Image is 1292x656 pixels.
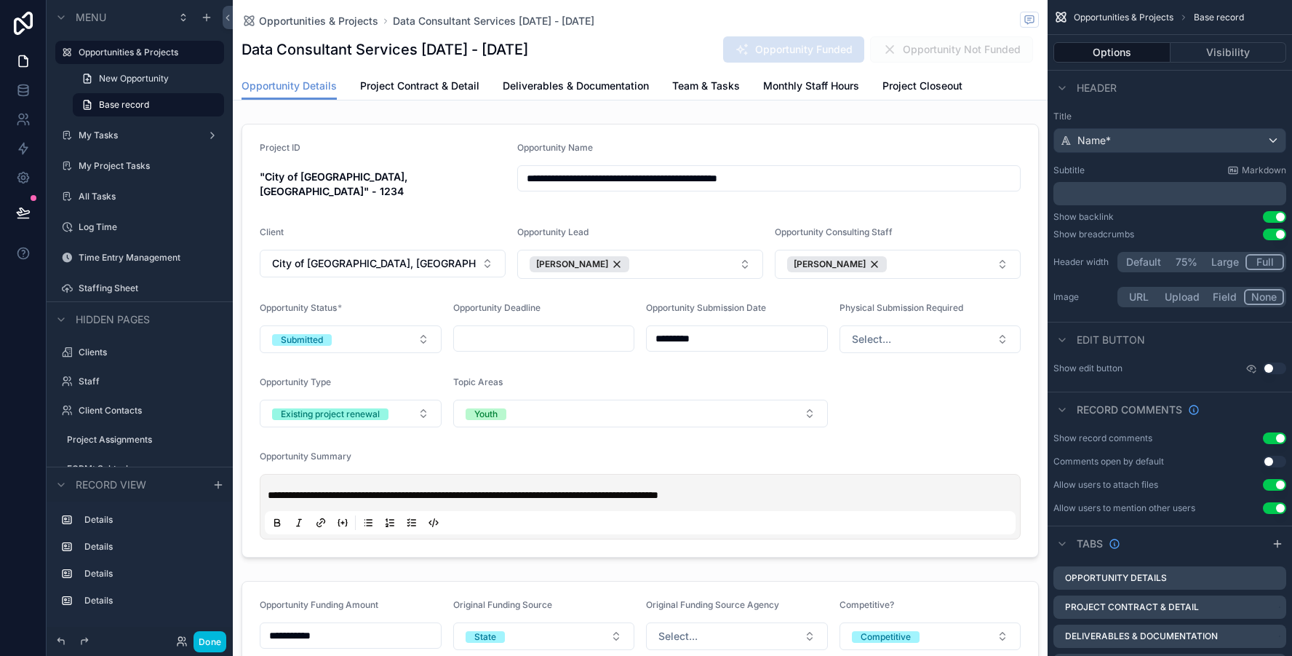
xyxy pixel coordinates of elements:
span: Base record [99,99,149,111]
label: Clients [79,347,215,358]
label: Image [1053,291,1112,303]
span: Deliverables & Documentation [503,79,649,93]
button: 75% [1168,254,1205,270]
span: Name* [1077,133,1111,148]
span: Team & Tasks [672,79,740,93]
label: Log Time [79,221,215,233]
label: FORM: Subtasks [67,463,215,475]
a: Project Contract & Detail [360,73,479,102]
label: Staff [79,376,215,387]
span: Header [1077,81,1117,95]
label: Staffing Sheet [79,282,215,294]
label: My Project Tasks [79,160,215,172]
label: Project Assignments [67,434,215,446]
a: Markdown [1227,165,1286,176]
span: Hidden pages [76,312,150,327]
span: Base record [1194,12,1244,23]
button: Default [1120,254,1168,270]
div: Comments open by default [1053,456,1164,467]
a: Opportunities & Projects [242,14,378,28]
label: Deliverables & Documentation [1065,631,1218,642]
span: Record comments [1077,403,1182,417]
button: Full [1245,254,1284,270]
label: Header width [1053,256,1112,268]
a: Monthly Staff Hours [763,73,859,102]
span: Monthly Staff Hours [763,79,859,93]
span: Project Closeout [882,79,962,93]
div: scrollable content [1053,182,1286,205]
a: Opportunity Details [242,73,337,100]
label: Opportunities & Projects [79,47,215,58]
label: Details [84,595,212,606]
div: scrollable content [47,502,233,627]
span: Opportunity Details [242,79,337,93]
div: Show record comments [1053,432,1152,444]
a: Team & Tasks [672,73,740,102]
a: New Opportunity [73,67,224,90]
button: URL [1120,289,1158,305]
span: Opportunities & Projects [1074,12,1173,23]
span: Opportunities & Projects [259,14,378,28]
div: Allow users to mention other users [1053,502,1195,514]
label: Details [84,541,212,553]
span: Menu [76,10,106,25]
label: Opportunity Details [1065,572,1167,584]
button: Name* [1053,128,1286,153]
a: Base record [73,93,224,116]
a: Project Closeout [882,73,962,102]
button: Upload [1158,289,1206,305]
h1: Data Consultant Services [DATE] - [DATE] [242,39,528,60]
span: New Opportunity [99,73,169,84]
span: Markdown [1242,165,1286,176]
button: Options [1053,42,1171,63]
label: Time Entry Management [79,252,215,264]
a: Data Consultant Services [DATE] - [DATE] [393,14,594,28]
span: Edit button [1077,333,1145,347]
label: Details [84,568,212,580]
button: Done [194,631,226,652]
label: Client Contacts [79,405,215,416]
button: None [1244,289,1284,305]
button: Large [1205,254,1245,270]
label: Subtitle [1053,165,1085,176]
button: Visibility [1171,42,1287,63]
div: Show backlink [1053,211,1114,223]
label: Show edit button [1053,363,1122,374]
label: Title [1053,111,1286,122]
label: Details [84,514,212,526]
a: Deliverables & Documentation [503,73,649,102]
span: Record view [76,478,146,492]
div: Show breadcrumbs [1053,229,1134,240]
span: Tabs [1077,537,1103,551]
div: Allow users to attach files [1053,479,1158,491]
label: All Tasks [79,191,215,202]
label: Project Contract & Detail [1065,601,1199,613]
button: Field [1206,289,1245,305]
label: My Tasks [79,130,195,141]
span: Project Contract & Detail [360,79,479,93]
